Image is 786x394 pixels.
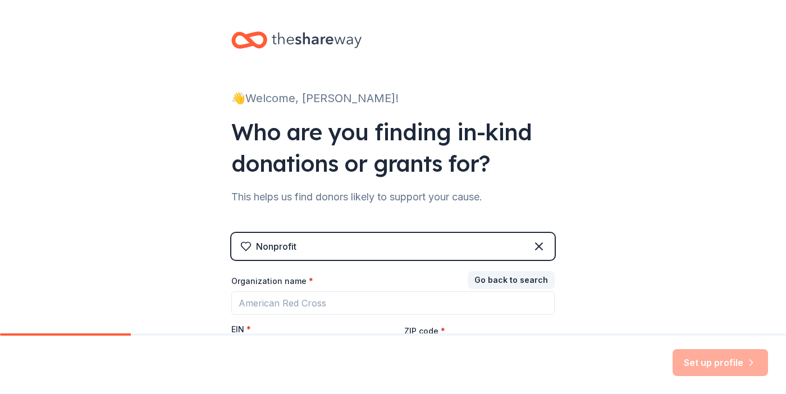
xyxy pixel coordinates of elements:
[231,188,555,206] div: This helps us find donors likely to support your cause.
[256,240,296,253] div: Nonprofit
[231,89,555,107] div: 👋 Welcome, [PERSON_NAME]!
[231,276,313,287] label: Organization name
[404,326,445,337] label: ZIP code
[468,271,555,289] button: Go back to search
[231,291,555,315] input: American Red Cross
[231,116,555,179] div: Who are you finding in-kind donations or grants for?
[231,324,251,335] label: EIN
